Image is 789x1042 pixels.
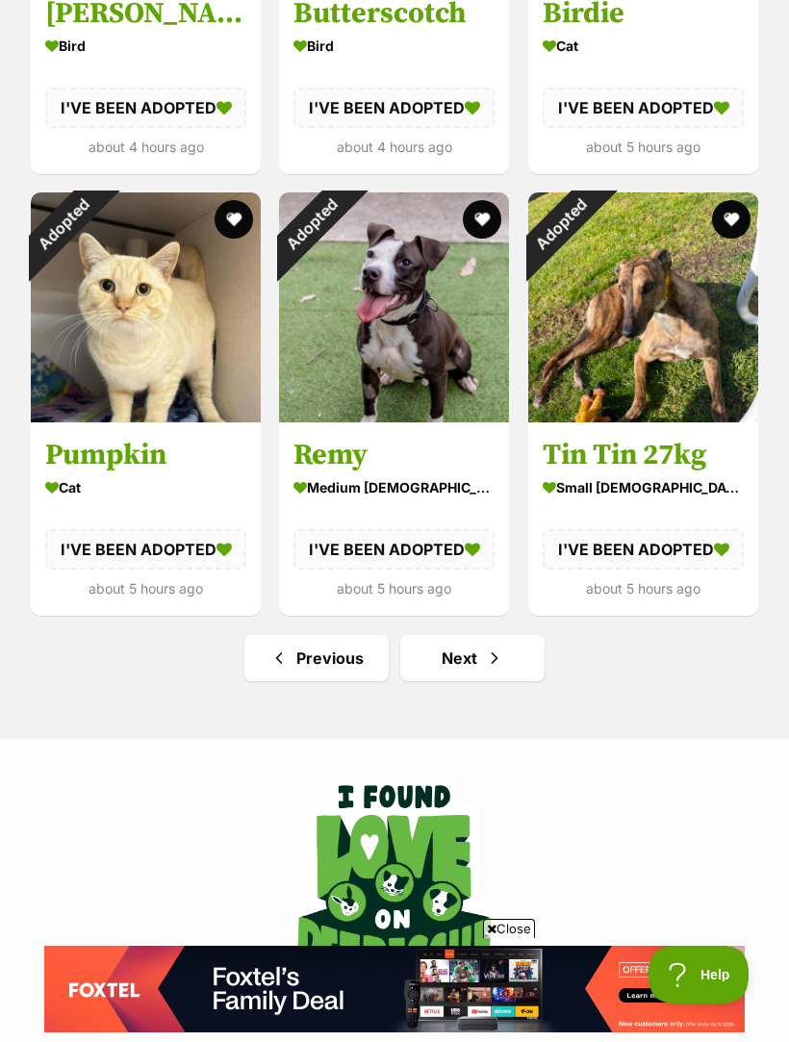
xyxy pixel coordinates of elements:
img: Found love on PetRescue [291,777,498,996]
h3: Pumpkin [45,437,246,473]
nav: Pagination [29,635,760,681]
div: I'VE BEEN ADOPTED [293,529,495,570]
div: about 4 hours ago [45,134,246,160]
a: Adopted [279,407,509,426]
iframe: Advertisement [44,946,745,1032]
img: Pumpkin [31,192,261,422]
a: Remy medium [DEMOGRAPHIC_DATA] Dog I'VE BEEN ADOPTED about 5 hours ago favourite [279,422,509,616]
div: Adopted [6,167,120,282]
button: favourite [464,200,502,239]
div: I'VE BEEN ADOPTED [45,529,246,570]
div: Cat [45,473,246,501]
a: Previous page [244,635,389,681]
div: about 5 hours ago [293,575,495,601]
div: I'VE BEEN ADOPTED [543,529,744,570]
div: Adopted [503,167,618,282]
button: favourite [215,200,253,239]
div: I'VE BEEN ADOPTED [543,88,744,128]
button: favourite [712,200,751,239]
img: Remy [279,192,509,422]
a: Adopted [528,407,758,426]
h3: Tin Tin 27kg [543,437,744,473]
div: small [DEMOGRAPHIC_DATA] Dog [543,473,744,501]
h3: Remy [293,437,495,473]
span: Close [483,919,535,938]
div: about 5 hours ago [543,134,744,160]
a: Next page [400,635,545,681]
div: Adopted [254,167,369,282]
div: Cat [543,32,744,60]
div: about 5 hours ago [543,575,744,601]
div: about 4 hours ago [293,134,495,160]
div: about 5 hours ago [45,575,246,601]
div: I'VE BEEN ADOPTED [293,88,495,128]
a: Pumpkin Cat I'VE BEEN ADOPTED about 5 hours ago favourite [31,422,261,616]
a: Tin Tin 27kg small [DEMOGRAPHIC_DATA] Dog I'VE BEEN ADOPTED about 5 hours ago favourite [528,422,758,616]
iframe: Help Scout Beacon - Open [649,946,751,1004]
div: Bird [45,32,246,60]
div: medium [DEMOGRAPHIC_DATA] Dog [293,473,495,501]
a: Adopted [31,407,261,426]
div: I'VE BEEN ADOPTED [45,88,246,128]
img: Tin Tin 27kg [528,192,758,422]
div: Bird [293,32,495,60]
